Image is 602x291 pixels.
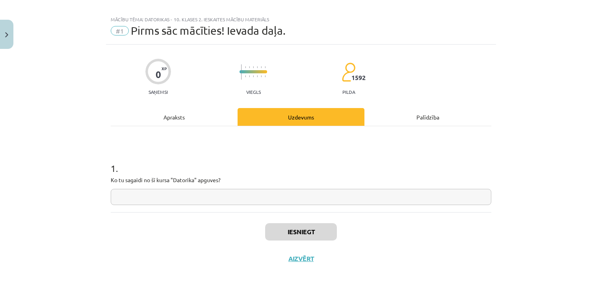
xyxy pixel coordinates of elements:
[246,89,261,95] p: Viegls
[261,75,262,77] img: icon-short-line-57e1e144782c952c97e751825c79c345078a6d821885a25fce030b3d8c18986b.svg
[245,66,246,68] img: icon-short-line-57e1e144782c952c97e751825c79c345078a6d821885a25fce030b3d8c18986b.svg
[241,64,242,80] img: icon-long-line-d9ea69661e0d244f92f715978eff75569469978d946b2353a9bb055b3ed8787d.svg
[111,108,238,126] div: Apraksts
[265,75,266,77] img: icon-short-line-57e1e144782c952c97e751825c79c345078a6d821885a25fce030b3d8c18986b.svg
[286,255,316,263] button: Aizvērt
[257,75,258,77] img: icon-short-line-57e1e144782c952c97e751825c79c345078a6d821885a25fce030b3d8c18986b.svg
[342,62,355,82] img: students-c634bb4e5e11cddfef0936a35e636f08e4e9abd3cc4e673bd6f9a4125e45ecb1.svg
[145,89,171,95] p: Saņemsi
[111,26,129,35] span: #1
[351,74,366,81] span: 1592
[249,75,250,77] img: icon-short-line-57e1e144782c952c97e751825c79c345078a6d821885a25fce030b3d8c18986b.svg
[253,66,254,68] img: icon-short-line-57e1e144782c952c97e751825c79c345078a6d821885a25fce030b3d8c18986b.svg
[342,89,355,95] p: pilda
[5,32,8,37] img: icon-close-lesson-0947bae3869378f0d4975bcd49f059093ad1ed9edebbc8119c70593378902aed.svg
[238,108,364,126] div: Uzdevums
[253,75,254,77] img: icon-short-line-57e1e144782c952c97e751825c79c345078a6d821885a25fce030b3d8c18986b.svg
[111,149,491,173] h1: 1 .
[245,75,246,77] img: icon-short-line-57e1e144782c952c97e751825c79c345078a6d821885a25fce030b3d8c18986b.svg
[156,69,161,80] div: 0
[249,66,250,68] img: icon-short-line-57e1e144782c952c97e751825c79c345078a6d821885a25fce030b3d8c18986b.svg
[265,66,266,68] img: icon-short-line-57e1e144782c952c97e751825c79c345078a6d821885a25fce030b3d8c18986b.svg
[111,17,491,22] div: Mācību tēma: Datorikas - 10. klases 2. ieskaites mācību materiāls
[265,223,337,241] button: Iesniegt
[364,108,491,126] div: Palīdzība
[131,24,286,37] span: Pirms sāc mācīties! Ievada daļa.
[261,66,262,68] img: icon-short-line-57e1e144782c952c97e751825c79c345078a6d821885a25fce030b3d8c18986b.svg
[111,176,491,184] p: Ko tu sagaidi no šī kursa "Datorika" apguves?
[257,66,258,68] img: icon-short-line-57e1e144782c952c97e751825c79c345078a6d821885a25fce030b3d8c18986b.svg
[162,66,167,71] span: XP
